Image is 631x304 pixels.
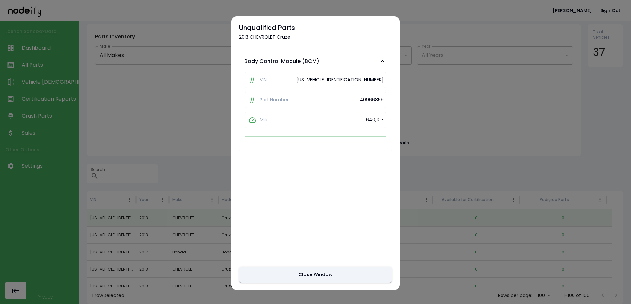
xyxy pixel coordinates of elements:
div: 2013 CHEVROLET Cruze [239,34,392,41]
div: : 40966859 [358,96,384,103]
div: 1G1PC5SB9D7293890 [296,76,384,83]
div: Unqualified Parts [239,23,392,32]
span: Body Control Module (BCM) [245,57,319,65]
div: Part Number [260,96,289,104]
button: Close Window [239,267,392,283]
div: VIN [260,76,267,84]
button: Body Control Module (BCM) [239,51,392,72]
div: : 640,107 [364,116,384,123]
div: Miles [260,116,271,124]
